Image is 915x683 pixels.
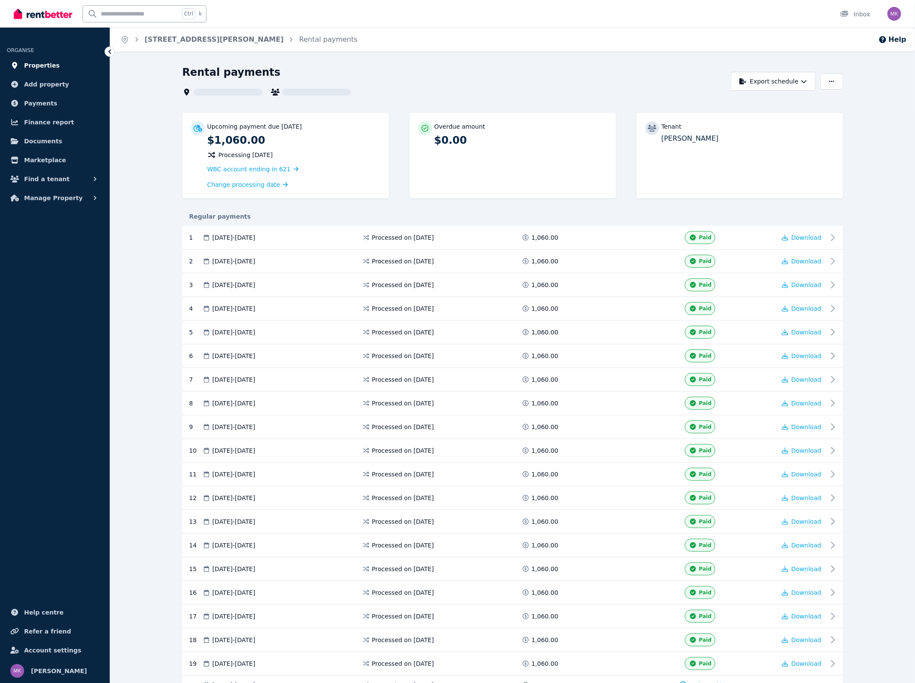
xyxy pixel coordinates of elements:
p: [PERSON_NAME] [662,133,835,144]
span: Download [792,589,822,596]
span: Add property [24,79,69,90]
span: Paid [699,258,712,265]
span: [DATE] - [DATE] [213,541,256,550]
div: 11 [189,468,202,481]
span: Paid [699,305,712,312]
span: 1,060.00 [532,257,558,266]
a: Account settings [7,642,103,659]
span: k [199,10,202,17]
span: [DATE] - [DATE] [213,233,256,242]
img: Manoochehr kheradmandi [887,7,901,21]
span: 1,060.00 [532,446,558,455]
button: Download [782,423,822,431]
span: Paid [699,234,712,241]
button: Download [782,446,822,455]
p: $1,060.00 [207,133,380,147]
span: Paid [699,542,712,549]
span: Download [792,542,822,549]
div: 14 [189,539,202,552]
span: Processed on [DATE] [372,328,434,337]
h1: Rental payments [182,65,281,79]
span: Download [792,613,822,620]
div: 2 [189,255,202,268]
button: Download [782,352,822,360]
span: Download [792,566,822,572]
div: 19 [189,657,202,670]
span: Download [792,258,822,265]
span: 1,060.00 [532,541,558,550]
img: Manoochehr kheradmandi [10,664,24,678]
span: 1,060.00 [532,281,558,289]
div: 5 [189,326,202,339]
button: Help [878,34,906,45]
span: Paid [699,589,712,596]
span: Processed on [DATE] [372,612,434,621]
div: 6 [189,349,202,362]
button: Download [782,517,822,526]
div: 3 [189,278,202,291]
span: Marketplace [24,155,66,165]
div: Regular payments [182,212,843,221]
p: Overdue amount [434,122,485,131]
span: [DATE] - [DATE] [213,588,256,597]
span: [DATE] - [DATE] [213,399,256,408]
span: Paid [699,518,712,525]
span: ORGANISE [7,47,34,53]
span: Download [792,376,822,383]
span: 1,060.00 [532,352,558,360]
span: Download [792,518,822,525]
span: Download [792,234,822,241]
span: 1,060.00 [532,494,558,502]
span: Processed on [DATE] [372,565,434,573]
span: 1,060.00 [532,399,558,408]
span: Ctrl [182,8,195,19]
button: Find a tenant [7,170,103,188]
span: Paid [699,637,712,643]
span: 1,060.00 [532,375,558,384]
button: Download [782,328,822,337]
span: Download [792,471,822,478]
p: $0.00 [434,133,607,147]
button: Download [782,541,822,550]
a: Add property [7,76,103,93]
span: [DATE] - [DATE] [213,470,256,479]
div: 4 [189,302,202,315]
span: [DATE] - [DATE] [213,328,256,337]
button: Download [782,565,822,573]
button: Download [782,588,822,597]
span: Processed on [DATE] [372,494,434,502]
span: [DATE] - [DATE] [213,375,256,384]
span: Paid [699,376,712,383]
span: Refer a friend [24,626,71,637]
button: Download [782,494,822,502]
span: Download [792,305,822,312]
span: [DATE] - [DATE] [213,352,256,360]
span: Download [792,637,822,643]
div: 18 [189,634,202,646]
span: 1,060.00 [532,304,558,313]
p: Tenant [662,122,682,131]
a: Marketplace [7,151,103,169]
span: Processed on [DATE] [372,423,434,431]
a: Rental payments [299,35,357,43]
span: Payments [24,98,57,108]
span: 1,060.00 [532,328,558,337]
span: 1,060.00 [532,517,558,526]
span: [DATE] - [DATE] [213,304,256,313]
nav: Breadcrumb [110,28,368,52]
span: 1,060.00 [532,636,558,644]
span: 1,060.00 [532,612,558,621]
span: Paid [699,352,712,359]
div: 17 [189,610,202,623]
span: Download [792,660,822,667]
span: 1,060.00 [532,423,558,431]
span: Download [792,281,822,288]
span: Find a tenant [24,174,70,184]
span: Download [792,447,822,454]
span: [DATE] - [DATE] [213,517,256,526]
a: Refer a friend [7,623,103,640]
div: Inbox [840,10,870,19]
span: Account settings [24,645,81,655]
span: [DATE] - [DATE] [213,494,256,502]
span: Processed on [DATE] [372,257,434,266]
